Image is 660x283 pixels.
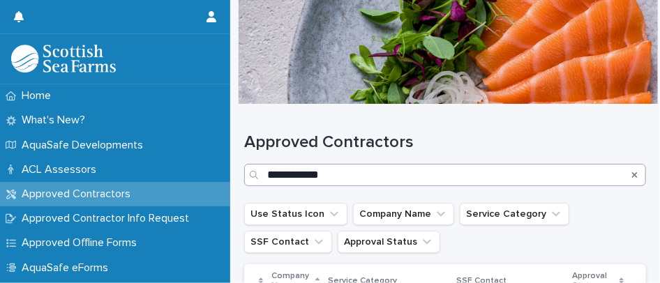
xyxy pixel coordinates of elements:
p: What's New? [16,114,96,127]
button: Approval Status [338,231,440,253]
p: Approved Contractor Info Request [16,212,200,225]
p: AquaSafe Developments [16,139,154,152]
p: Approved Contractors [16,188,142,201]
h1: Approved Contractors [244,132,646,153]
img: bPIBxiqnSb2ggTQWdOVV [11,45,116,72]
p: Home [16,89,62,102]
p: AquaSafe eForms [16,261,119,275]
p: Approved Offline Forms [16,236,148,250]
button: Company Name [353,203,454,225]
button: SSF Contact [244,231,332,253]
p: ACL Assessors [16,163,107,176]
button: Service Category [460,203,569,225]
button: Use Status Icon [244,203,347,225]
input: Search [244,164,646,186]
